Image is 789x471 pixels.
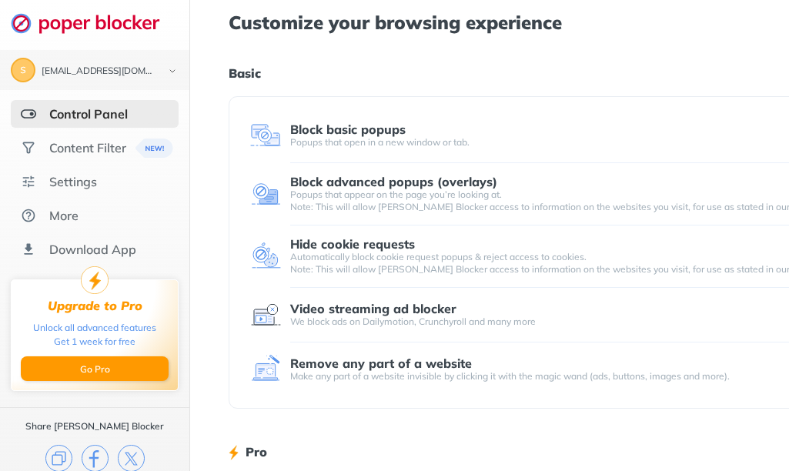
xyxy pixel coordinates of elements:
[33,321,156,335] div: Unlock all advanced features
[49,174,97,189] div: Settings
[21,106,36,122] img: features-selected.svg
[250,299,281,330] img: feature icon
[49,242,136,257] div: Download App
[21,208,36,223] img: about.svg
[135,139,173,158] img: menuBanner.svg
[250,354,281,385] img: feature icon
[25,420,164,433] div: Share [PERSON_NAME] Blocker
[250,241,281,272] img: feature icon
[21,356,169,381] button: Go Pro
[42,66,155,77] div: surfingturtle@gmail.com
[49,106,128,122] div: Control Panel
[290,122,406,136] div: Block basic popups
[290,237,415,251] div: Hide cookie requests
[49,208,79,223] div: More
[48,299,142,313] div: Upgrade to Pro
[250,120,281,151] img: feature icon
[21,174,36,189] img: settings.svg
[163,63,182,79] img: chevron-bottom-black.svg
[290,356,472,370] div: Remove any part of a website
[229,443,239,462] img: lighting bolt
[250,179,281,209] img: feature icon
[81,266,109,294] img: upgrade-to-pro.svg
[11,12,176,34] img: logo-webpage.svg
[290,302,456,316] div: Video streaming ad blocker
[21,140,36,155] img: social.svg
[49,140,126,155] div: Content Filter
[21,242,36,257] img: download-app.svg
[54,335,135,349] div: Get 1 week for free
[290,175,497,189] div: Block advanced popups (overlays)
[246,442,267,462] h1: Pro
